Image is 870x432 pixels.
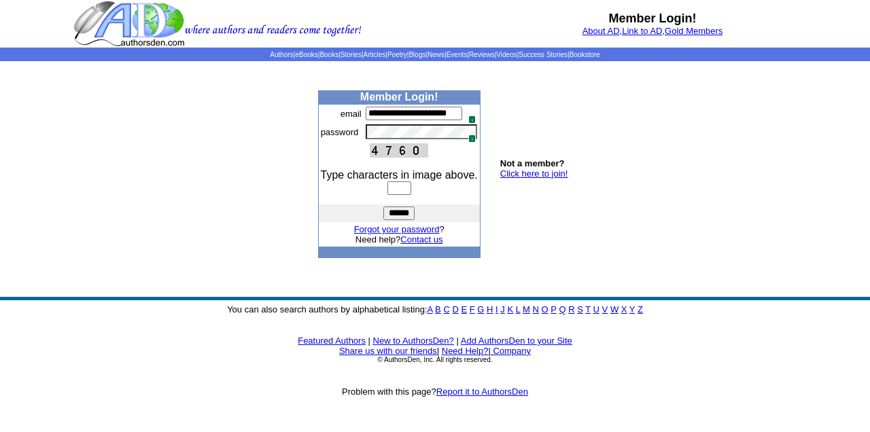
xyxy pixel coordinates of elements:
a: Contact us [400,234,442,245]
a: U [593,304,599,314]
a: Company [493,346,531,356]
b: Not a member? [500,158,565,168]
a: Share us with our friends [339,346,437,356]
a: Add AuthorsDen to your Site [461,336,572,346]
a: P [551,304,556,314]
a: I [495,304,498,314]
font: | [488,346,531,356]
a: W [610,304,619,314]
a: News [428,51,445,58]
a: H [487,304,493,314]
span: | | | | | | | | | | | | [270,51,599,58]
b: Member Login! [360,91,438,103]
a: Featured Authors [298,336,366,346]
a: L [516,304,521,314]
font: , , [582,26,723,36]
a: Poetry [387,51,407,58]
font: ? [354,224,445,234]
a: Blogs [408,51,425,58]
span: 1 [468,115,476,124]
a: D [452,304,458,314]
a: X [621,304,627,314]
a: B [435,304,441,314]
a: Report it to AuthorsDen [436,386,528,397]
font: email [341,109,362,119]
a: Y [629,304,635,314]
a: Z [638,304,643,314]
a: Gold Members [665,26,723,36]
span: 1 [468,134,476,143]
a: K [507,304,513,314]
a: Link to AD [622,26,662,36]
a: G [477,304,484,314]
a: Stories [341,51,362,58]
font: © AuthorsDen, Inc. All rights reserved. [377,356,492,363]
a: T [585,304,591,314]
a: Bookstore [570,51,600,58]
a: Click here to join! [500,168,568,179]
a: Forgot your password [354,224,440,234]
a: Reviews [469,51,495,58]
font: password [321,127,359,137]
font: Problem with this page? [342,386,528,397]
a: Q [559,304,565,314]
a: Articles [364,51,386,58]
font: | [456,336,458,346]
img: This Is CAPTCHA Image [370,143,428,158]
a: M [523,304,530,314]
a: C [443,304,449,314]
a: A [428,304,433,314]
a: N [533,304,539,314]
a: J [500,304,505,314]
img: npw-badge-icon.svg [463,110,474,121]
a: F [470,304,475,314]
a: Videos [496,51,517,58]
a: E [461,304,467,314]
a: Authors [270,51,293,58]
a: New to AuthorsDen? [373,336,454,346]
a: Need Help? [442,346,489,356]
a: About AD [582,26,620,36]
font: You can also search authors by alphabetical listing: [227,304,643,314]
a: Events [447,51,468,58]
font: | [368,336,370,346]
font: | [437,346,439,356]
b: Member Login! [609,12,697,25]
a: S [577,304,583,314]
a: R [568,304,574,314]
a: O [542,304,549,314]
a: Success Stories [519,51,568,58]
font: Type characters in image above. [321,169,478,181]
a: V [602,304,608,314]
a: Books [319,51,338,58]
font: Need help? [355,234,443,245]
a: eBooks [295,51,317,58]
img: npw-badge-icon.svg [463,129,474,140]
